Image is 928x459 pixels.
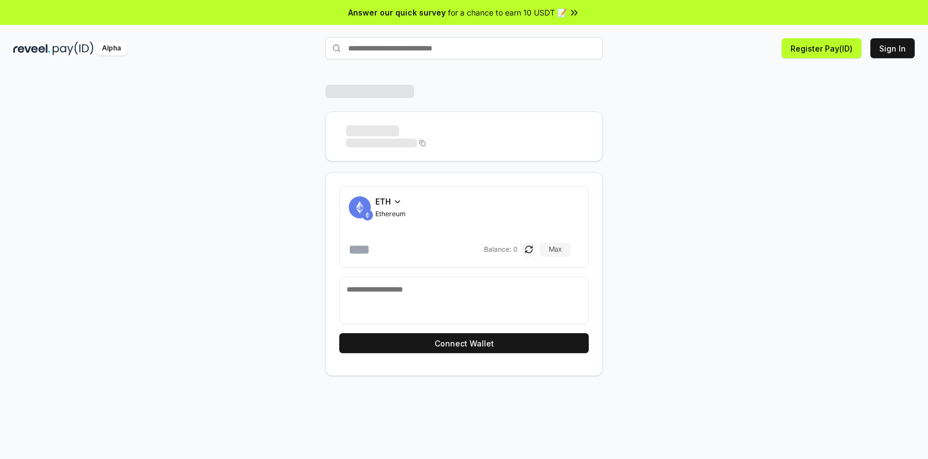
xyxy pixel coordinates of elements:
[339,333,589,353] button: Connect Wallet
[782,38,861,58] button: Register Pay(ID)
[362,210,373,221] img: ETH.svg
[484,245,511,254] span: Balance:
[96,42,127,55] div: Alpha
[13,42,50,55] img: reveel_dark
[348,7,446,18] span: Answer our quick survey
[375,196,391,207] span: ETH
[448,7,567,18] span: for a chance to earn 10 USDT 📝
[513,245,518,254] span: 0
[375,210,406,218] span: Ethereum
[870,38,915,58] button: Sign In
[53,42,94,55] img: pay_id
[540,243,570,256] button: Max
